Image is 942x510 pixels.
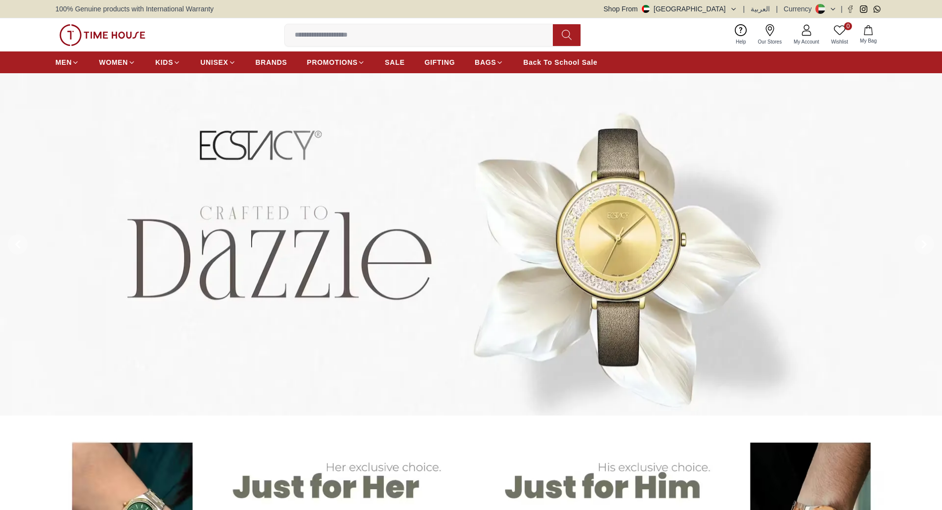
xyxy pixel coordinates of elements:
a: Facebook [847,5,854,13]
a: Back To School Sale [523,53,597,71]
a: MEN [55,53,79,71]
a: BAGS [475,53,503,71]
a: 0Wishlist [825,22,854,47]
span: 100% Genuine products with International Warranty [55,4,214,14]
img: ... [59,24,145,46]
a: PROMOTIONS [307,53,365,71]
button: العربية [751,4,770,14]
img: United Arab Emirates [642,5,650,13]
span: GIFTING [424,57,455,67]
span: | [743,4,745,14]
a: Help [730,22,752,47]
span: My Account [790,38,823,46]
span: UNISEX [200,57,228,67]
span: PROMOTIONS [307,57,358,67]
a: GIFTING [424,53,455,71]
span: BRANDS [256,57,287,67]
span: Wishlist [827,38,852,46]
a: UNISEX [200,53,235,71]
a: KIDS [155,53,180,71]
a: WOMEN [99,53,135,71]
span: My Bag [856,37,881,45]
span: Our Stores [754,38,786,46]
span: 0 [844,22,852,30]
span: | [841,4,843,14]
span: SALE [385,57,404,67]
span: WOMEN [99,57,128,67]
a: Instagram [860,5,867,13]
a: Whatsapp [873,5,881,13]
span: MEN [55,57,72,67]
span: | [776,4,778,14]
span: Help [732,38,750,46]
button: Shop From[GEOGRAPHIC_DATA] [604,4,737,14]
a: BRANDS [256,53,287,71]
a: SALE [385,53,404,71]
a: Our Stores [752,22,788,47]
span: BAGS [475,57,496,67]
button: My Bag [854,23,883,46]
div: Currency [784,4,816,14]
span: Back To School Sale [523,57,597,67]
span: KIDS [155,57,173,67]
